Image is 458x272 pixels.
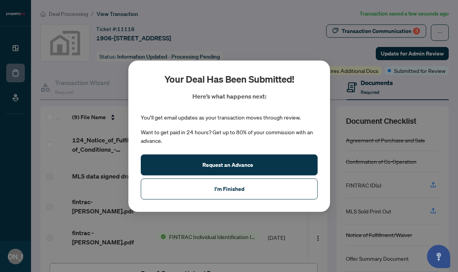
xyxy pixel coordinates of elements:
div: Want to get paid in 24 hours? Get up to 80% of your commission with an advance. [141,128,318,145]
button: I'm Finished [141,178,318,199]
h2: Your deal has been submitted! [164,73,294,85]
span: I'm Finished [214,182,244,195]
button: Request an Advance [141,154,318,175]
p: Here’s what happens next: [192,92,266,101]
span: Request an Advance [202,158,253,171]
div: You’ll get email updates as your transaction moves through review. [141,113,301,122]
button: Open asap [427,245,450,268]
